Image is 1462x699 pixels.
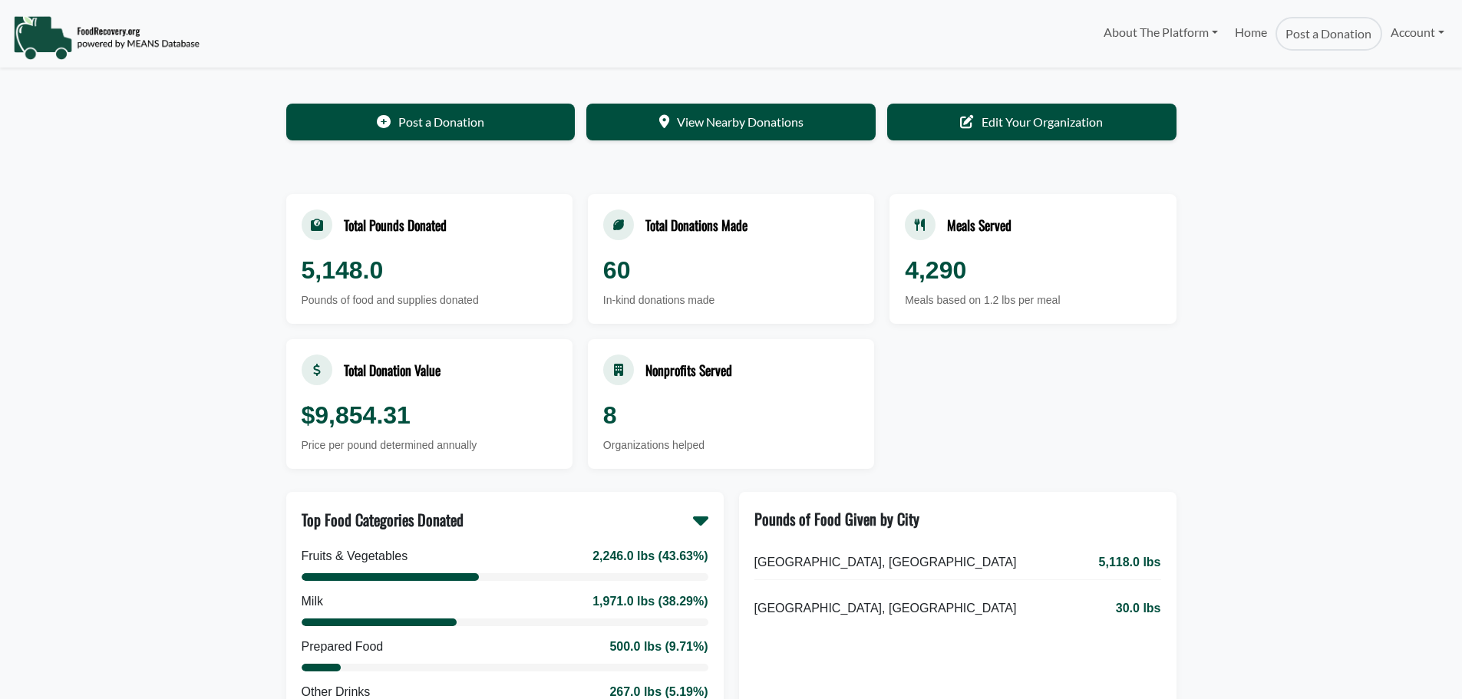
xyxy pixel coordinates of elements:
[609,638,708,656] div: 500.0 lbs (9.71%)
[302,397,557,434] div: $9,854.31
[1276,17,1381,51] a: Post a Donation
[645,215,748,235] div: Total Donations Made
[344,360,441,380] div: Total Donation Value
[1382,17,1453,48] a: Account
[905,252,1160,289] div: 4,290
[586,104,876,140] a: View Nearby Donations
[754,599,1017,618] span: [GEOGRAPHIC_DATA], [GEOGRAPHIC_DATA]
[344,215,447,235] div: Total Pounds Donated
[302,437,557,453] div: Price per pound determined annually
[603,292,859,308] div: In-kind donations made
[286,104,576,140] a: Post a Donation
[592,547,708,565] div: 2,246.0 lbs (43.63%)
[887,104,1177,140] a: Edit Your Organization
[302,638,384,656] div: Prepared Food
[592,592,708,611] div: 1,971.0 lbs (38.29%)
[302,592,323,611] div: Milk
[603,397,859,434] div: 8
[947,215,1012,235] div: Meals Served
[1099,553,1161,572] span: 5,118.0 lbs
[13,15,200,61] img: NavigationLogo_FoodRecovery-91c16205cd0af1ed486a0f1a7774a6544ea792ac00100771e7dd3ec7c0e58e41.png
[302,547,408,565] div: Fruits & Vegetables
[302,292,557,308] div: Pounds of food and supplies donated
[1226,17,1276,51] a: Home
[302,252,557,289] div: 5,148.0
[645,360,732,380] div: Nonprofits Served
[603,252,859,289] div: 60
[905,292,1160,308] div: Meals based on 1.2 lbs per meal
[754,507,919,530] div: Pounds of Food Given by City
[754,553,1017,572] span: [GEOGRAPHIC_DATA], [GEOGRAPHIC_DATA]
[302,508,464,531] div: Top Food Categories Donated
[1094,17,1226,48] a: About The Platform
[603,437,859,453] div: Organizations helped
[1116,599,1161,618] span: 30.0 lbs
